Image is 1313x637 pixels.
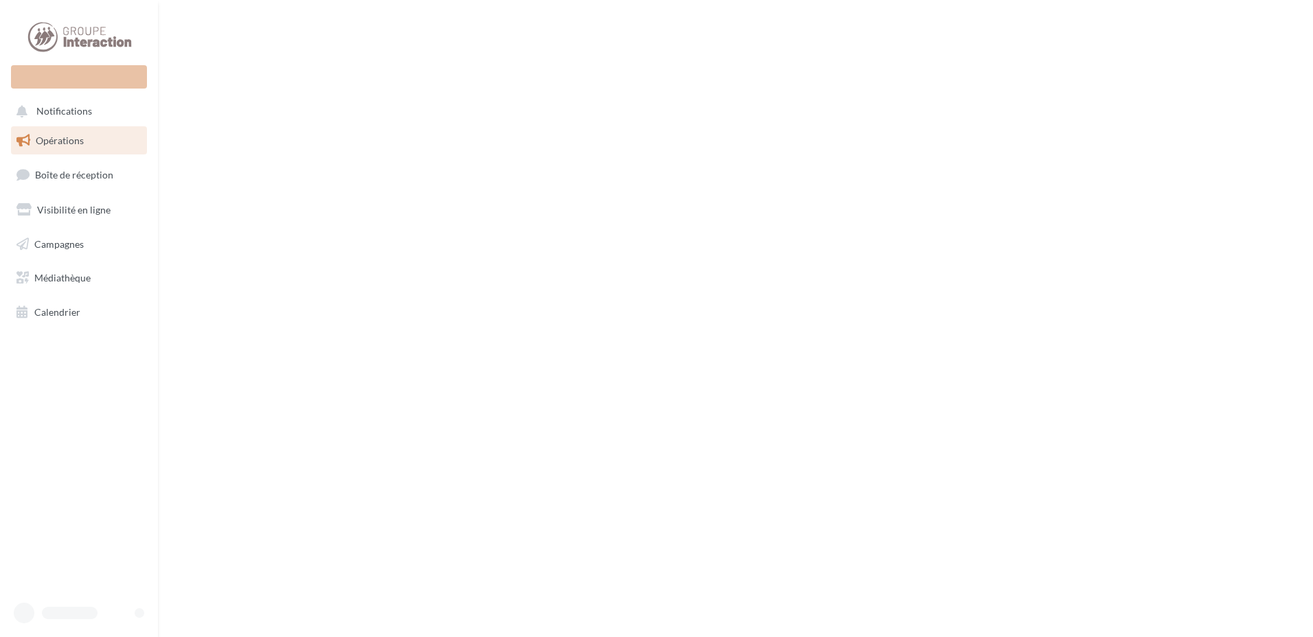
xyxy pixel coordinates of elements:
[8,126,150,155] a: Opérations
[8,230,150,259] a: Campagnes
[34,272,91,283] span: Médiathèque
[8,264,150,292] a: Médiathèque
[36,106,92,117] span: Notifications
[8,196,150,224] a: Visibilité en ligne
[35,169,113,181] span: Boîte de réception
[36,135,84,146] span: Opérations
[34,238,84,249] span: Campagnes
[8,160,150,189] a: Boîte de réception
[8,298,150,327] a: Calendrier
[37,204,111,216] span: Visibilité en ligne
[34,306,80,318] span: Calendrier
[11,65,147,89] div: Nouvelle campagne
